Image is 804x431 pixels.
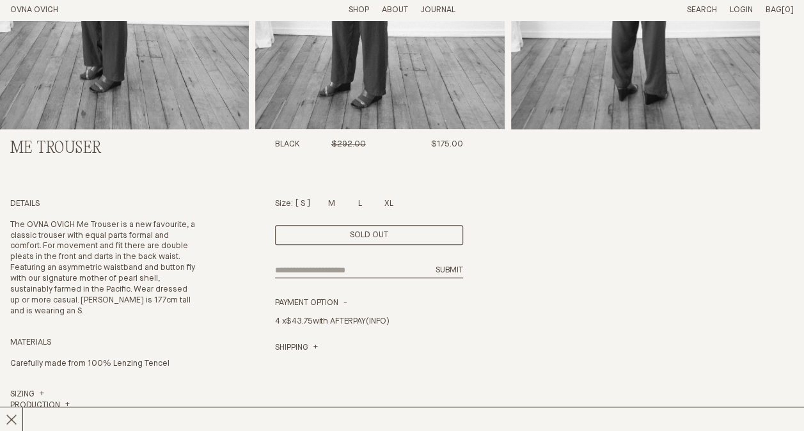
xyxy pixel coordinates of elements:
[436,265,463,276] button: Submit
[349,6,369,14] a: Shop
[275,309,463,343] div: 4 x with AFTERPAY
[10,199,198,210] h4: Details
[275,199,293,210] p: Size:
[366,317,390,325] a: (INFO)
[275,343,318,354] a: Shipping
[421,6,455,14] a: Journal
[10,221,195,315] span: The OVNA OVICH Me Trouser is a new favourite, a classic trouser with equal parts formal and comfo...
[766,6,782,14] span: Bag
[10,6,58,14] a: Home
[286,317,312,325] span: $43.75
[275,139,299,189] h3: Black
[10,389,44,400] a: Sizing
[10,400,70,411] summary: Production
[10,139,198,158] h2: Me Trouser
[431,139,463,189] span: $175.00
[436,266,463,274] span: Submit
[730,6,753,14] a: Login
[382,5,408,16] summary: About
[687,6,717,14] a: Search
[10,338,198,349] h4: Materials
[782,6,794,14] span: [0]
[275,225,463,245] div: Enquire
[331,139,366,189] span: $292.00
[301,199,305,210] p: S
[10,359,198,370] p: Carefully made from 100% Lenzing Tencel
[275,298,347,309] summary: Payment Option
